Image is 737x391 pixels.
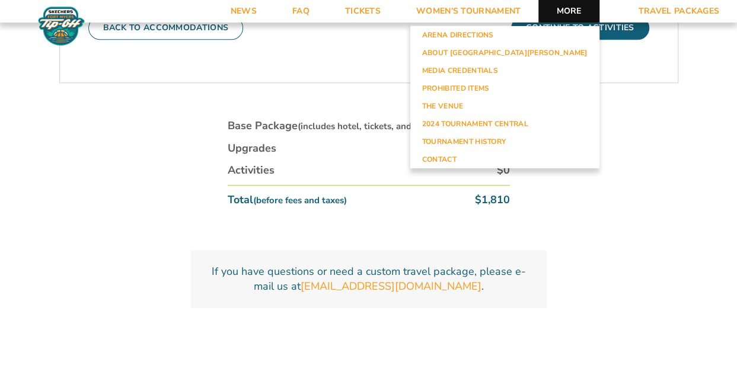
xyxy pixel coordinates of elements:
[228,193,347,207] div: Total
[228,118,448,133] div: Base Package
[410,150,599,168] a: Contact
[410,115,599,133] a: 2024 Tournament Central
[410,97,599,115] a: The Venue
[410,79,599,97] a: Prohibited Items
[475,193,510,207] div: $1,810
[36,6,87,46] img: Fort Myers Tip-Off
[88,16,244,40] button: Back To Accommodations
[205,264,532,294] p: If you have questions or need a custom travel package, please e-mail us at .
[253,194,347,206] small: (before fees and taxes)
[410,44,599,62] a: About [GEOGRAPHIC_DATA][PERSON_NAME]
[298,120,448,132] small: (includes hotel, tickets, and parking)
[410,62,599,79] a: Media Credentials
[497,163,510,178] div: $0
[228,141,276,156] div: Upgrades
[301,279,481,294] a: [EMAIL_ADDRESS][DOMAIN_NAME]
[410,133,599,150] a: Tournament History
[228,163,275,178] div: Activities
[410,26,599,44] a: Arena Directions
